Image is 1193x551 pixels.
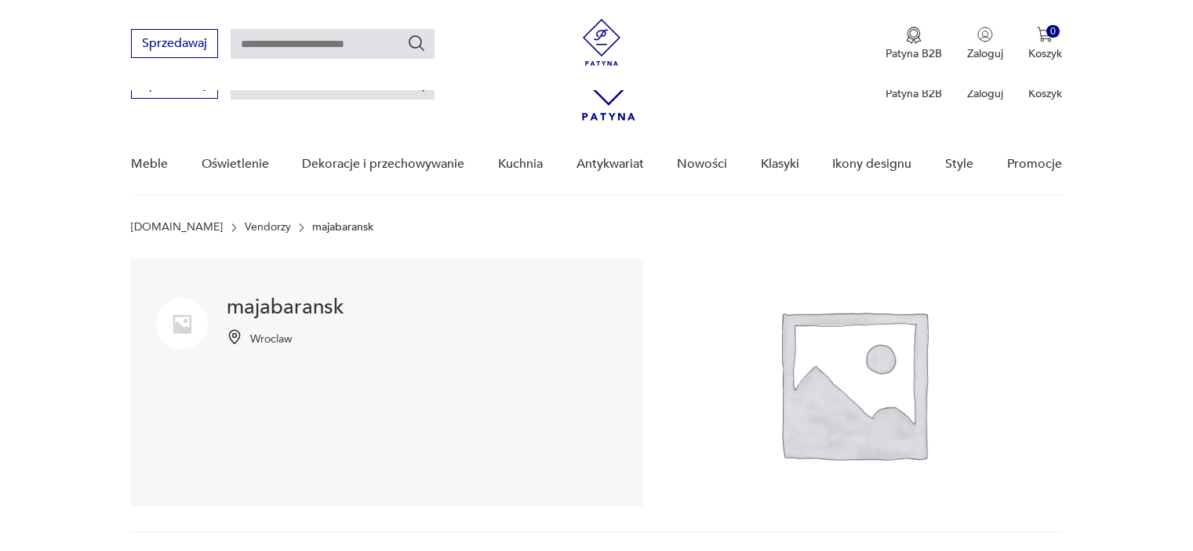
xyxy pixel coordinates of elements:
[131,80,218,91] a: Sprzedawaj
[578,19,625,66] img: Patyna - sklep z meblami i dekoracjami vintage
[886,86,942,101] p: Patyna B2B
[131,39,218,50] a: Sprzedawaj
[498,134,543,194] a: Kuchnia
[1028,27,1062,61] button: 0Koszyk
[576,134,644,194] a: Antykwariat
[302,134,464,194] a: Dekoracje i przechowywanie
[407,34,426,53] button: Szukaj
[1037,27,1053,42] img: Ikona koszyka
[977,27,993,42] img: Ikonka użytkownika
[227,298,344,317] h1: majabaransk
[156,298,208,350] img: majabaransk
[1028,46,1062,61] p: Koszyk
[1007,134,1062,194] a: Promocje
[1046,25,1060,38] div: 0
[906,27,922,44] img: Ikona medalu
[886,27,942,61] a: Ikona medaluPatyna B2B
[886,46,942,61] p: Patyna B2B
[945,134,973,194] a: Style
[312,221,373,234] p: majabaransk
[245,221,291,234] a: Vendorzy
[1028,86,1062,101] p: Koszyk
[202,134,269,194] a: Oświetlenie
[250,332,292,346] p: Wroclaw
[967,46,1003,61] p: Zaloguj
[643,259,1062,506] img: majabaransk
[131,29,218,58] button: Sprzedawaj
[886,27,942,61] button: Patyna B2B
[677,134,727,194] a: Nowości
[967,86,1003,101] p: Zaloguj
[227,329,242,345] img: Ikonka pinezki mapy
[131,221,223,234] a: [DOMAIN_NAME]
[967,27,1003,61] button: Zaloguj
[131,134,168,194] a: Meble
[761,134,799,194] a: Klasyki
[832,134,911,194] a: Ikony designu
